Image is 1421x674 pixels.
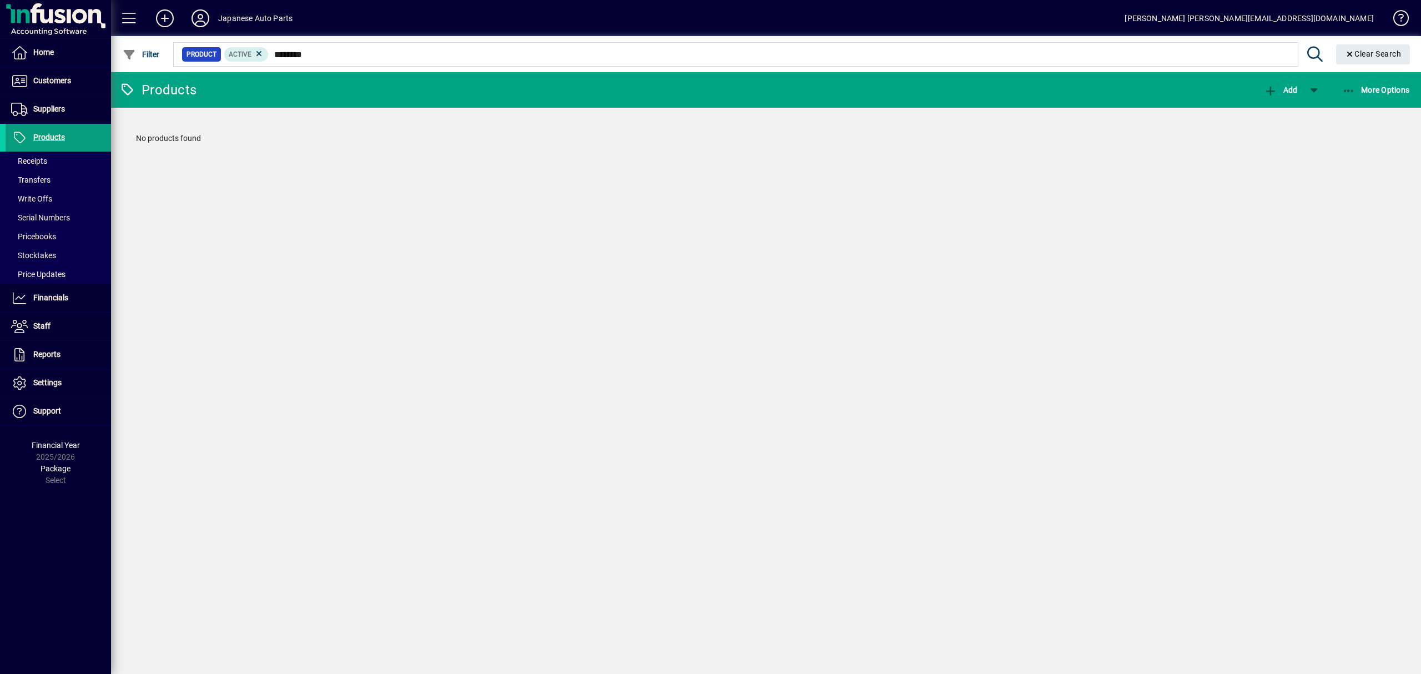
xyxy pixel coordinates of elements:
a: Support [6,398,111,425]
span: Reports [33,350,61,359]
span: Filter [123,50,160,59]
button: Filter [120,44,163,64]
span: Price Updates [11,270,65,279]
span: Receipts [11,157,47,165]
span: Package [41,464,70,473]
span: Transfers [11,175,51,184]
button: Profile [183,8,218,28]
span: Pricebooks [11,232,56,241]
span: Serial Numbers [11,213,70,222]
mat-chip: Activation Status: Active [224,47,269,62]
a: Stocktakes [6,246,111,265]
span: Stocktakes [11,251,56,260]
div: No products found [125,122,1407,155]
span: Customers [33,76,71,85]
a: Settings [6,369,111,397]
div: [PERSON_NAME] [PERSON_NAME][EMAIL_ADDRESS][DOMAIN_NAME] [1125,9,1374,27]
span: Product [187,49,216,60]
span: More Options [1342,85,1410,94]
a: Reports [6,341,111,369]
span: Write Offs [11,194,52,203]
span: Home [33,48,54,57]
span: Staff [33,321,51,330]
a: Home [6,39,111,67]
span: Clear Search [1345,49,1402,58]
span: Support [33,406,61,415]
span: Suppliers [33,104,65,113]
a: Receipts [6,152,111,170]
button: More Options [1339,80,1413,100]
button: Add [147,8,183,28]
a: Knowledge Base [1385,2,1407,38]
a: Serial Numbers [6,208,111,227]
span: Products [33,133,65,142]
a: Financials [6,284,111,312]
a: Transfers [6,170,111,189]
span: Financial Year [32,441,80,450]
span: Add [1264,85,1297,94]
a: Price Updates [6,265,111,284]
a: Pricebooks [6,227,111,246]
div: Products [119,81,196,99]
a: Customers [6,67,111,95]
a: Write Offs [6,189,111,208]
span: Financials [33,293,68,302]
button: Clear [1336,44,1410,64]
button: Add [1261,80,1300,100]
div: Japanese Auto Parts [218,9,293,27]
span: Settings [33,378,62,387]
a: Suppliers [6,95,111,123]
a: Staff [6,313,111,340]
span: Active [229,51,251,58]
